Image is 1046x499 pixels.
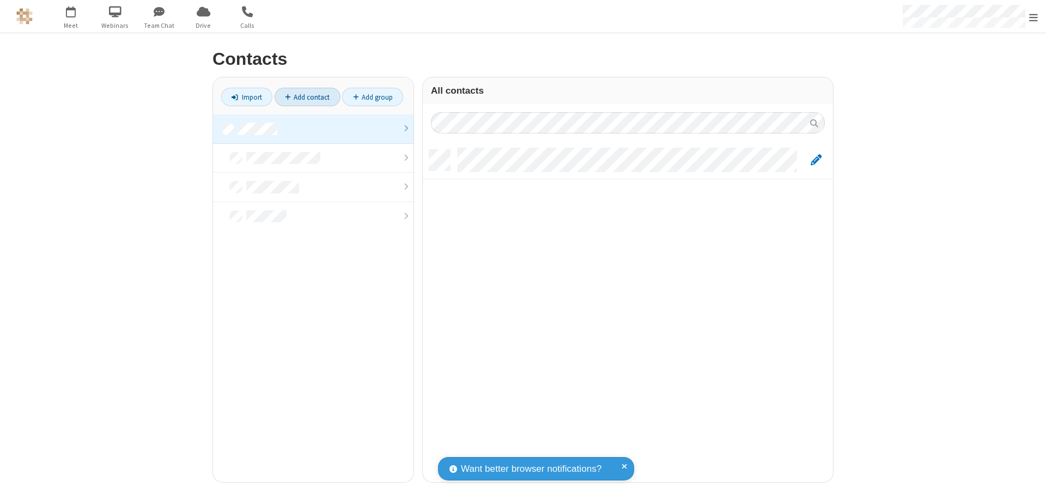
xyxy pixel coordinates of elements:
span: Team Chat [139,21,180,31]
a: Add group [342,88,403,106]
a: Add contact [275,88,340,106]
span: Drive [183,21,224,31]
span: Webinars [95,21,136,31]
button: Edit [805,154,826,167]
h2: Contacts [212,50,834,69]
img: QA Selenium DO NOT DELETE OR CHANGE [16,8,33,25]
a: Import [221,88,272,106]
span: Calls [227,21,268,31]
div: grid [423,142,833,482]
span: Meet [51,21,92,31]
h3: All contacts [431,86,825,96]
span: Want better browser notifications? [461,462,601,476]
